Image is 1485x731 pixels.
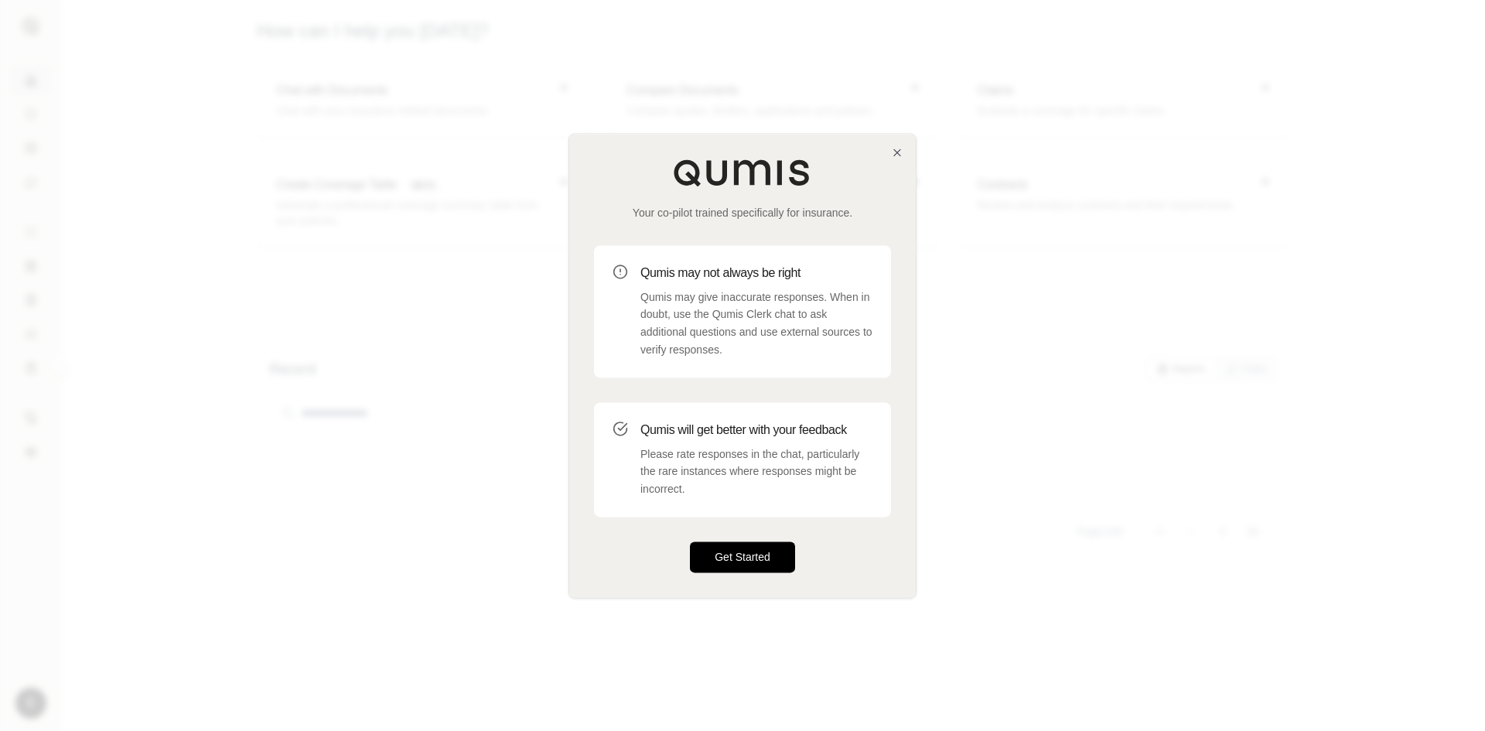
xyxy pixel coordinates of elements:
[594,205,891,220] p: Your co-pilot trained specifically for insurance.
[640,264,872,282] h3: Qumis may not always be right
[640,289,872,359] p: Qumis may give inaccurate responses. When in doubt, use the Qumis Clerk chat to ask additional qu...
[640,446,872,498] p: Please rate responses in the chat, particularly the rare instances where responses might be incor...
[690,541,795,572] button: Get Started
[673,159,812,186] img: Qumis Logo
[640,421,872,439] h3: Qumis will get better with your feedback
